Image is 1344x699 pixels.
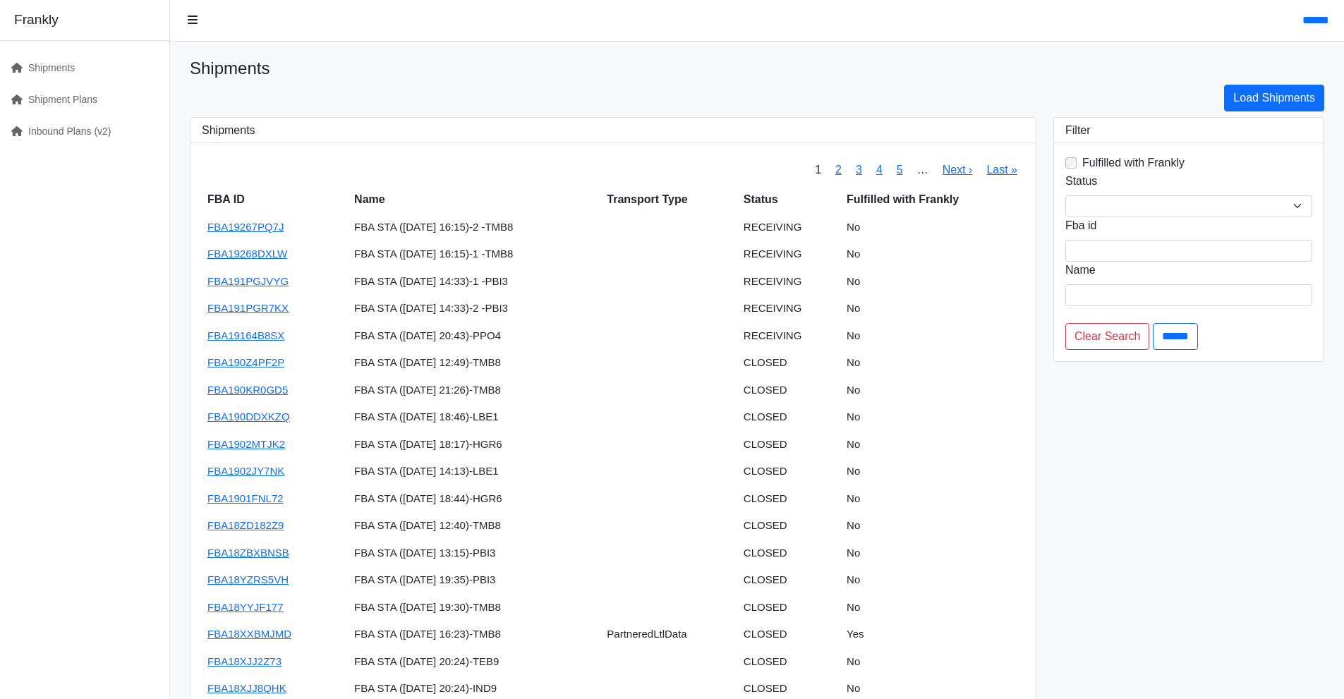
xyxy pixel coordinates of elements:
td: Yes [841,621,1024,648]
a: FBA191PGR7KX [207,302,289,314]
td: CLOSED [738,403,841,431]
a: FBA18XJJ8QHK [207,682,286,694]
td: CLOSED [738,458,841,485]
td: FBA STA ([DATE] 14:33)-1 -PBI3 [349,268,601,296]
th: FBA ID [202,186,349,214]
h3: Shipments [202,123,1024,137]
td: FBA STA ([DATE] 16:23)-TMB8 [349,621,601,648]
td: CLOSED [738,485,841,513]
td: FBA STA ([DATE] 14:33)-2 -PBI3 [349,295,601,322]
span: … [910,154,936,186]
td: No [841,403,1024,431]
td: CLOSED [738,648,841,676]
td: FBA STA ([DATE] 19:35)-PBI3 [349,566,601,594]
td: No [841,540,1024,567]
a: FBA190Z4PF2P [207,356,284,368]
td: No [841,268,1024,296]
a: Next › [943,164,973,176]
td: No [841,377,1024,404]
a: FBA18ZBXBNSB [207,547,289,559]
td: FBA STA ([DATE] 18:46)-LBE1 [349,403,601,431]
h3: Filter [1065,123,1312,137]
td: No [841,214,1024,241]
h1: Shipments [190,59,1324,79]
a: FBA18ZD182Z9 [207,519,284,531]
td: No [841,458,1024,485]
th: Fulfilled with Frankly [841,186,1024,214]
label: Status [1065,173,1097,190]
td: FBA STA ([DATE] 18:44)-HGR6 [349,485,601,513]
a: FBA1902JY7NK [207,465,284,477]
td: FBA STA ([DATE] 20:43)-PPO4 [349,322,601,350]
a: 2 [835,164,842,176]
a: Load Shipments [1224,85,1324,111]
td: No [841,648,1024,676]
td: FBA STA ([DATE] 12:49)-TMB8 [349,349,601,377]
td: FBA STA ([DATE] 14:13)-LBE1 [349,458,601,485]
td: No [841,431,1024,458]
a: FBA18YYJF177 [207,601,284,613]
td: RECEIVING [738,295,841,322]
td: FBA STA ([DATE] 20:24)-TEB9 [349,648,601,676]
span: 1 [808,154,828,186]
td: CLOSED [738,566,841,594]
label: Name [1065,262,1096,279]
td: FBA STA ([DATE] 19:30)-TMB8 [349,594,601,621]
td: PartneredLtlData [601,621,738,648]
a: FBA1902MTJK2 [207,438,285,450]
td: RECEIVING [738,268,841,296]
a: FBA191PGJVYG [207,275,289,287]
td: No [841,241,1024,268]
td: No [841,322,1024,350]
label: Fba id [1065,217,1096,234]
td: RECEIVING [738,322,841,350]
a: 3 [856,164,862,176]
td: FBA STA ([DATE] 12:40)-TMB8 [349,512,601,540]
td: CLOSED [738,594,841,621]
a: 5 [897,164,903,176]
a: FBA19164B8SX [207,329,284,341]
td: FBA STA ([DATE] 13:15)-PBI3 [349,540,601,567]
td: CLOSED [738,349,841,377]
a: FBA1901FNL72 [207,492,284,504]
a: FBA18XXBMJMD [207,628,291,640]
td: No [841,566,1024,594]
a: 4 [876,164,883,176]
th: Status [738,186,841,214]
th: Name [349,186,601,214]
a: Last » [986,164,1017,176]
td: RECEIVING [738,214,841,241]
td: FBA STA ([DATE] 16:15)-1 -TMB8 [349,241,601,268]
a: FBA190DDXKZQ [207,411,290,423]
td: No [841,485,1024,513]
td: No [841,295,1024,322]
td: RECEIVING [738,241,841,268]
th: Transport Type [601,186,738,214]
td: No [841,512,1024,540]
label: Fulfilled with Frankly [1082,154,1185,171]
a: FBA19267PQ7J [207,221,284,233]
a: FBA190KR0GD5 [207,384,288,396]
a: FBA18YZRS5VH [207,573,289,585]
td: CLOSED [738,512,841,540]
td: CLOSED [738,377,841,404]
a: FBA18XJJ2Z73 [207,655,281,667]
a: FBA19268DXLW [207,248,287,260]
td: No [841,349,1024,377]
td: No [841,594,1024,621]
td: FBA STA ([DATE] 18:17)-HGR6 [349,431,601,458]
td: CLOSED [738,540,841,567]
a: Clear Search [1065,323,1149,350]
td: CLOSED [738,431,841,458]
td: FBA STA ([DATE] 21:26)-TMB8 [349,377,601,404]
td: CLOSED [738,621,841,648]
td: FBA STA ([DATE] 16:15)-2 -TMB8 [349,214,601,241]
nav: pager [808,154,1024,186]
